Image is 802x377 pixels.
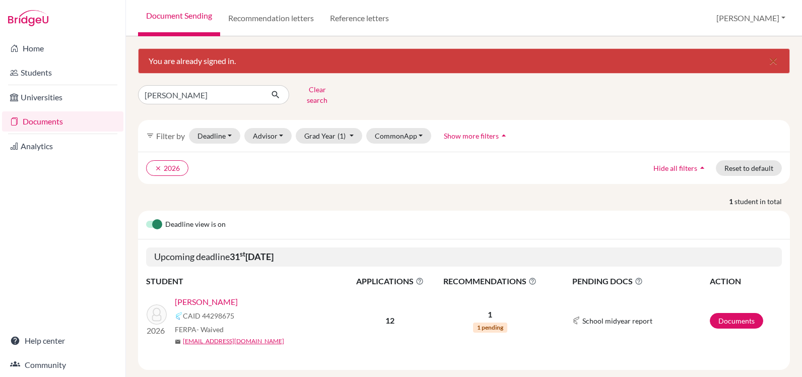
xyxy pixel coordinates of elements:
input: Find student by name... [138,85,263,104]
i: close [767,55,779,67]
button: Clear search [289,82,345,108]
a: [PERSON_NAME] [175,296,238,308]
img: Bridge-U [8,10,48,26]
th: ACTION [709,275,782,288]
button: Grad Year(1) [296,128,362,144]
span: School midyear report [582,316,652,326]
span: - Waived [196,325,224,334]
button: Close [757,49,789,73]
span: Show more filters [444,132,499,140]
img: Common App logo [175,312,183,320]
i: arrow_drop_up [499,131,509,141]
span: student in total [734,196,790,207]
a: Analytics [2,136,123,156]
img: Tavel , Antonio [147,304,167,325]
span: (1) [338,132,346,140]
button: Hide all filtersarrow_drop_up [645,160,716,176]
i: filter_list [146,132,154,140]
img: Common App logo [572,317,580,325]
a: [EMAIL_ADDRESS][DOMAIN_NAME] [183,337,284,346]
span: RECOMMENDATIONS [433,275,548,287]
strong: 1 [729,196,734,207]
span: Filter by [156,131,185,141]
p: 2026 [147,325,167,337]
p: 1 [433,308,548,321]
th: STUDENT [146,275,348,288]
b: 31 [DATE] [230,251,274,262]
button: CommonApp [366,128,432,144]
b: 12 [385,316,394,325]
sup: st [240,250,245,258]
h5: Upcoming deadline [146,247,782,267]
button: Reset to default [716,160,782,176]
button: [PERSON_NAME] [712,9,790,28]
a: Universities [2,87,123,107]
button: clear2026 [146,160,188,176]
a: Documents [2,111,123,132]
span: Deadline view is on [165,219,226,231]
span: Hide all filters [653,164,697,172]
a: Community [2,355,123,375]
i: arrow_drop_up [697,163,707,173]
button: Show more filtersarrow_drop_up [435,128,517,144]
button: Deadline [189,128,240,144]
div: You are already signed in. [138,48,790,74]
a: Home [2,38,123,58]
i: clear [155,165,162,172]
a: Documents [710,313,763,329]
span: 1 pending [473,323,507,333]
span: mail [175,339,181,345]
a: Students [2,62,123,83]
a: Help center [2,331,123,351]
span: APPLICATIONS [348,275,432,287]
button: Advisor [244,128,292,144]
span: CAID 44298675 [183,310,234,321]
span: FERPA [175,324,224,335]
span: PENDING DOCS [572,275,709,287]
